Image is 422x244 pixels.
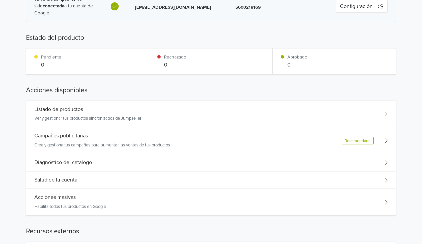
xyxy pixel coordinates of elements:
h5: Salud de la cuenta [34,177,77,183]
p: 0 [164,61,186,69]
p: [EMAIL_ADDRESS][DOMAIN_NAME] [135,4,219,11]
div: Aprobado0 [273,48,396,74]
p: Crea y gestiona tus campañas para aumentar las ventas de tus productos [34,142,170,149]
div: Acciones masivasHabilita todos tus productos en Google [26,189,396,215]
h5: Recursos externos [26,226,396,236]
b: conectada [43,3,64,9]
h5: Acciones masivas [34,194,76,201]
div: Listado de productosVer y gestionar tus productos sincronizados de Jumpseller [26,101,396,128]
div: Salud de la cuenta [26,171,396,189]
p: 0 [41,61,61,69]
div: Diagnóstico del catálogo [26,154,396,171]
div: Recomendado [342,137,374,144]
h5: Estado del producto [26,33,396,43]
p: Aprobado [287,54,307,60]
div: Campañas publicitariasCrea y gestiona tus campañas para aumentar las ventas de tus productosRecom... [26,127,396,154]
p: Ver y gestionar tus productos sincronizados de Jumpseller [34,115,141,122]
p: Rechazado [164,54,186,60]
h5: Listado de productos [34,106,83,113]
p: Habilita todos tus productos en Google [34,204,106,210]
h5: Acciones disponibles [26,85,396,95]
h5: Diagnóstico del catálogo [34,159,92,166]
p: 0 [287,61,307,69]
p: Pendiente [41,54,61,60]
h5: Campañas publicitarias [34,133,88,139]
p: 5600218169 [235,4,320,11]
div: Pendiente0 [26,48,149,74]
div: Rechazado0 [149,48,272,74]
